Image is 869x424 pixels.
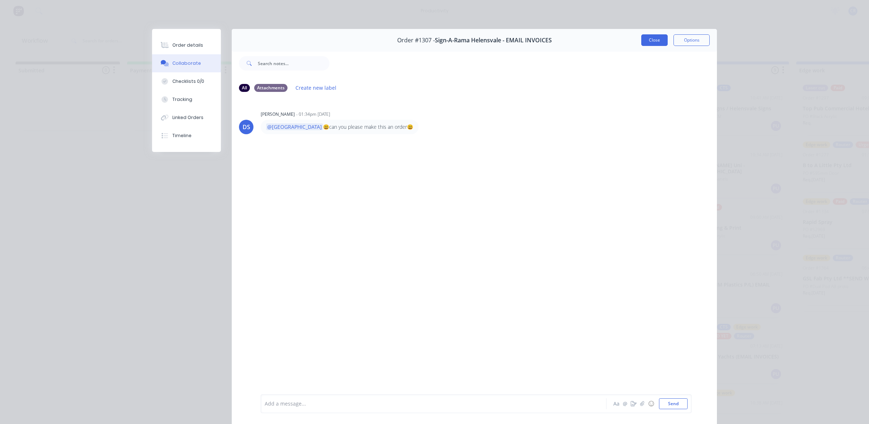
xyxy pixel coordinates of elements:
div: Attachments [254,84,287,92]
div: DS [243,123,250,131]
span: Order #1307 - [397,37,435,44]
span: Sign-A-Rama Helensvale - EMAIL INVOICES [435,37,552,44]
div: - 01:34pm [DATE] [296,111,330,118]
div: Collaborate [172,60,201,67]
div: All [239,84,250,92]
div: Timeline [172,132,192,139]
button: Close [641,34,668,46]
button: Collaborate [152,54,221,72]
div: Checklists 0/0 [172,78,204,85]
input: Search notes... [258,56,329,71]
button: Linked Orders [152,109,221,127]
button: Aa [612,399,621,408]
div: Order details [172,42,203,48]
button: Tracking [152,90,221,109]
button: Checklists 0/0 [152,72,221,90]
div: Tracking [172,96,192,103]
div: Linked Orders [172,114,203,121]
p: 😃can you please make this an order😃 [266,123,413,131]
button: Create new label [292,83,340,93]
button: ☺ [647,399,655,408]
button: Order details [152,36,221,54]
button: Send [659,398,688,409]
div: [PERSON_NAME] [261,111,295,118]
button: @ [621,399,629,408]
span: @[GEOGRAPHIC_DATA] [266,123,323,130]
button: Timeline [152,127,221,145]
button: Options [673,34,710,46]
